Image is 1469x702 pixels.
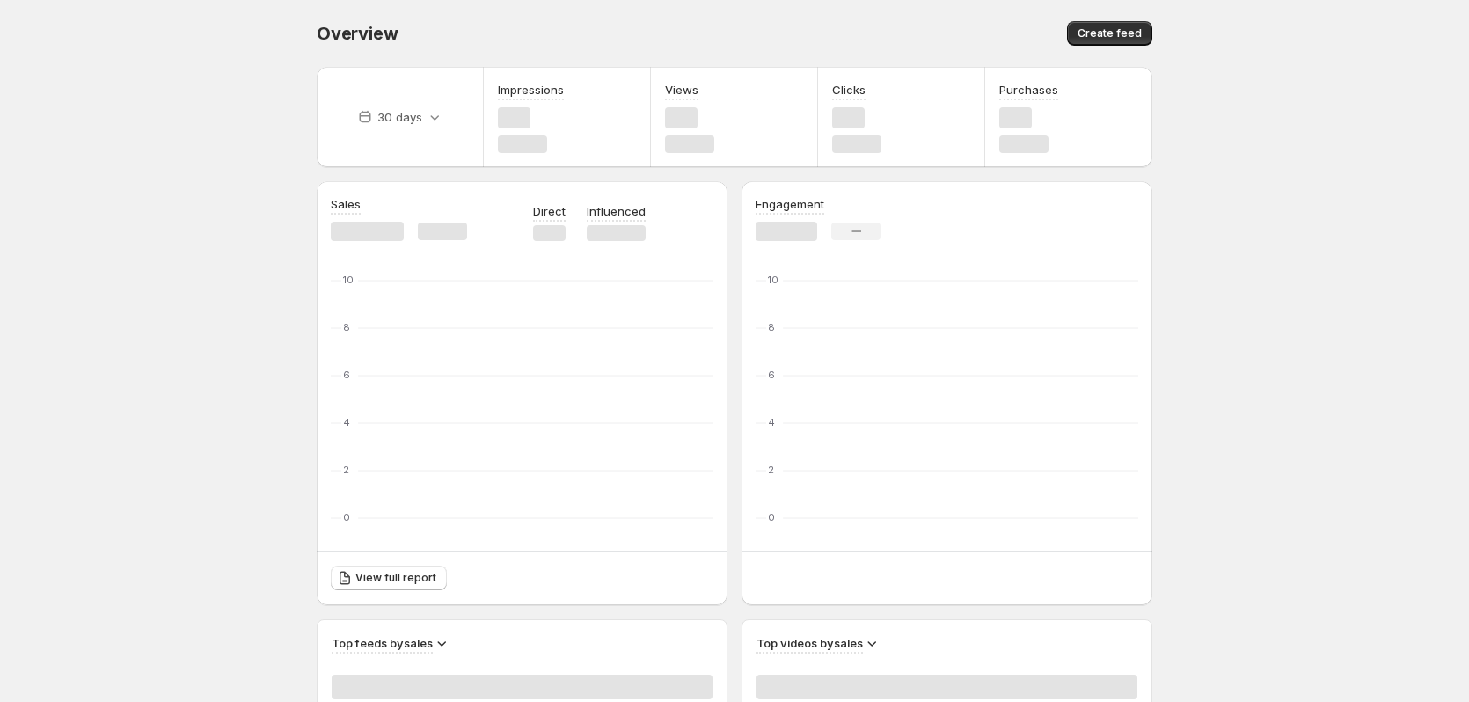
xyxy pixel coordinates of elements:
[377,108,422,126] p: 30 days
[331,195,361,213] h3: Sales
[665,81,698,99] h3: Views
[343,321,350,333] text: 8
[999,81,1058,99] h3: Purchases
[756,195,824,213] h3: Engagement
[768,321,775,333] text: 8
[756,634,863,652] h3: Top videos by sales
[498,81,564,99] h3: Impressions
[1067,21,1152,46] button: Create feed
[355,571,436,585] span: View full report
[832,81,866,99] h3: Clicks
[343,511,350,523] text: 0
[533,202,566,220] p: Direct
[343,464,349,476] text: 2
[331,566,447,590] a: View full report
[768,274,778,286] text: 10
[332,634,433,652] h3: Top feeds by sales
[343,416,350,428] text: 4
[343,274,354,286] text: 10
[768,511,775,523] text: 0
[768,369,775,381] text: 6
[587,202,646,220] p: Influenced
[1078,26,1142,40] span: Create feed
[768,416,775,428] text: 4
[768,464,774,476] text: 2
[343,369,350,381] text: 6
[317,23,398,44] span: Overview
